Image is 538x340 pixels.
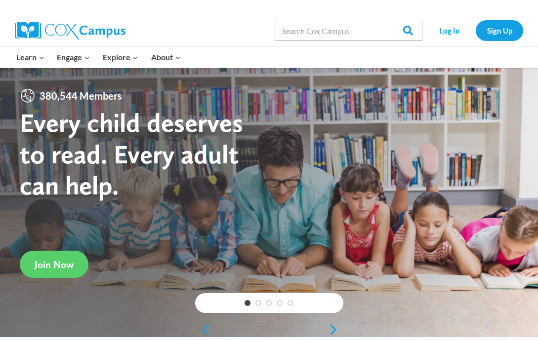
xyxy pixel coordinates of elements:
nav: Secondary Navigation [428,20,523,40]
nav: Primary Navigation [10,47,187,68]
a: 5 [288,300,293,306]
span: Explore [103,51,138,64]
span: Learn [16,51,44,64]
img: Cox Campus [15,22,125,39]
a: 4 [277,300,283,306]
a: 3 [266,300,272,306]
span: About [151,51,181,64]
a: Sign Up [476,20,523,40]
a: next [329,324,343,336]
a: Log In [428,20,471,40]
strong: Every child deserves to read. Every adult can help. [20,107,243,201]
a: Join Now [20,251,88,278]
a: previous [195,324,210,336]
input: Search Cox Campus [275,21,423,40]
div: content slider buttons [195,320,343,340]
span: Join Now [35,259,74,270]
a: 2 [255,300,261,306]
a: 1 [245,300,250,306]
span: Engage [57,51,90,64]
span: 380,544 Members [36,88,126,104]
